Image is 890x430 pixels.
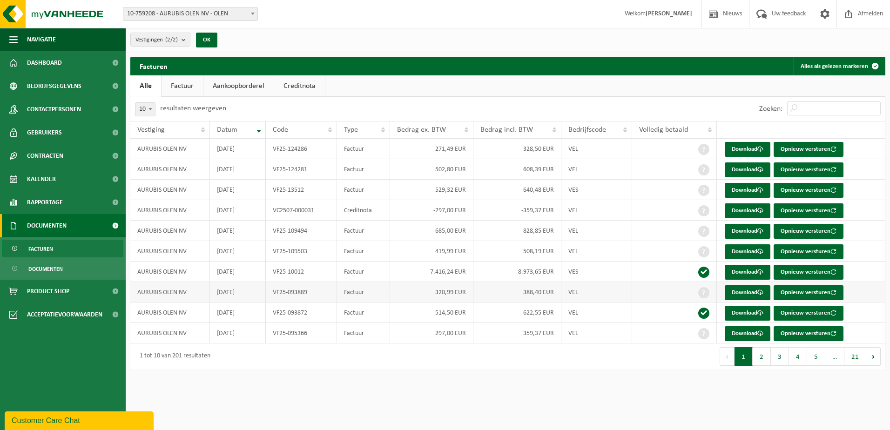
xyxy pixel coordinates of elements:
[480,126,533,134] span: Bedrag incl. BTW
[473,302,561,323] td: 622,55 EUR
[337,159,390,180] td: Factuur
[561,180,632,200] td: VES
[130,241,210,262] td: AURUBIS OLEN NV
[337,180,390,200] td: Factuur
[473,241,561,262] td: 508,19 EUR
[473,139,561,159] td: 328,50 EUR
[774,306,843,321] button: Opnieuw versturen
[774,142,843,157] button: Opnieuw versturen
[561,282,632,302] td: VEL
[135,348,210,365] div: 1 tot 10 van 201 resultaten
[774,326,843,341] button: Opnieuw versturen
[774,203,843,218] button: Opnieuw versturen
[165,37,178,43] count: (2/2)
[774,183,843,198] button: Opnieuw versturen
[561,159,632,180] td: VEL
[27,303,102,326] span: Acceptatievoorwaarden
[390,323,473,343] td: 297,00 EUR
[725,203,770,218] a: Download
[473,159,561,180] td: 608,39 EUR
[725,285,770,300] a: Download
[825,347,844,366] span: …
[337,200,390,221] td: Creditnota
[337,323,390,343] td: Factuur
[266,200,337,221] td: VC2507-000031
[210,180,266,200] td: [DATE]
[274,75,325,97] a: Creditnota
[273,126,288,134] span: Code
[130,139,210,159] td: AURUBIS OLEN NV
[27,98,81,121] span: Contactpersonen
[390,200,473,221] td: -297,00 EUR
[27,280,69,303] span: Product Shop
[725,183,770,198] a: Download
[203,75,274,97] a: Aankoopborderel
[196,33,217,47] button: OK
[210,159,266,180] td: [DATE]
[473,200,561,221] td: -359,37 EUR
[337,282,390,302] td: Factuur
[473,180,561,200] td: 640,48 EUR
[390,302,473,323] td: 514,50 EUR
[27,51,62,74] span: Dashboard
[337,139,390,159] td: Factuur
[2,260,123,277] a: Documenten
[725,265,770,280] a: Download
[130,221,210,241] td: AURUBIS OLEN NV
[774,285,843,300] button: Opnieuw versturen
[130,323,210,343] td: AURUBIS OLEN NV
[27,168,56,191] span: Kalender
[844,347,866,366] button: 21
[28,240,53,258] span: Facturen
[130,180,210,200] td: AURUBIS OLEN NV
[725,142,770,157] a: Download
[266,221,337,241] td: VF25-109494
[473,282,561,302] td: 388,40 EUR
[266,323,337,343] td: VF25-095366
[130,57,177,75] h2: Facturen
[210,302,266,323] td: [DATE]
[753,347,771,366] button: 2
[162,75,203,97] a: Factuur
[390,262,473,282] td: 7.416,24 EUR
[123,7,257,20] span: 10-759208 - AURUBIS OLEN NV - OLEN
[27,144,63,168] span: Contracten
[561,302,632,323] td: VEL
[725,244,770,259] a: Download
[160,105,226,112] label: resultaten weergeven
[774,265,843,280] button: Opnieuw versturen
[793,57,884,75] button: Alles als gelezen markeren
[390,282,473,302] td: 320,99 EUR
[210,282,266,302] td: [DATE]
[135,33,178,47] span: Vestigingen
[561,221,632,241] td: VEL
[27,28,56,51] span: Navigatie
[210,323,266,343] td: [DATE]
[2,240,123,257] a: Facturen
[725,306,770,321] a: Download
[774,244,843,259] button: Opnieuw versturen
[390,241,473,262] td: 419,99 EUR
[725,326,770,341] a: Download
[720,347,735,366] button: Previous
[130,262,210,282] td: AURUBIS OLEN NV
[390,139,473,159] td: 271,49 EUR
[344,126,358,134] span: Type
[735,347,753,366] button: 1
[135,103,155,116] span: 10
[473,262,561,282] td: 8.973,65 EUR
[337,241,390,262] td: Factuur
[561,241,632,262] td: VEL
[210,241,266,262] td: [DATE]
[807,347,825,366] button: 5
[789,347,807,366] button: 4
[130,282,210,302] td: AURUBIS OLEN NV
[210,200,266,221] td: [DATE]
[759,105,782,113] label: Zoeken:
[561,200,632,221] td: VEL
[390,159,473,180] td: 502,80 EUR
[135,102,155,116] span: 10
[774,224,843,239] button: Opnieuw versturen
[266,282,337,302] td: VF25-093889
[725,162,770,177] a: Download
